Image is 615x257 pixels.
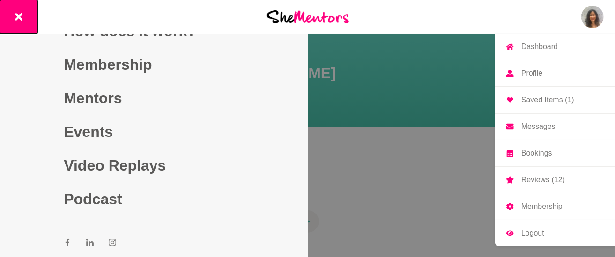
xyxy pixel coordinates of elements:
p: Logout [521,229,544,237]
a: Membership [64,48,244,81]
p: Profile [521,70,542,77]
a: Bookings [495,140,615,166]
img: She Mentors Logo [267,10,349,23]
a: Facebook [64,238,71,250]
p: Dashboard [521,43,558,50]
a: Podcast [64,182,244,216]
a: Events [64,115,244,149]
a: Saved Items (1) [495,87,615,113]
a: LinkedIn [86,238,94,250]
a: Mentors [64,81,244,115]
p: Messages [521,123,556,130]
p: Membership [521,203,563,210]
p: Reviews (12) [521,176,565,184]
p: Saved Items (1) [521,96,574,104]
a: Dashboard [495,34,615,60]
img: Constance Phua [581,6,604,28]
a: Video Replays [64,149,244,182]
a: Instagram [109,238,116,250]
a: Reviews (12) [495,167,615,193]
a: Profile [495,60,615,86]
a: Messages [495,114,615,140]
a: Constance PhuaDashboardProfileSaved Items (1)MessagesBookingsReviews (12)MembershipLogout [581,6,604,28]
p: Bookings [521,150,552,157]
